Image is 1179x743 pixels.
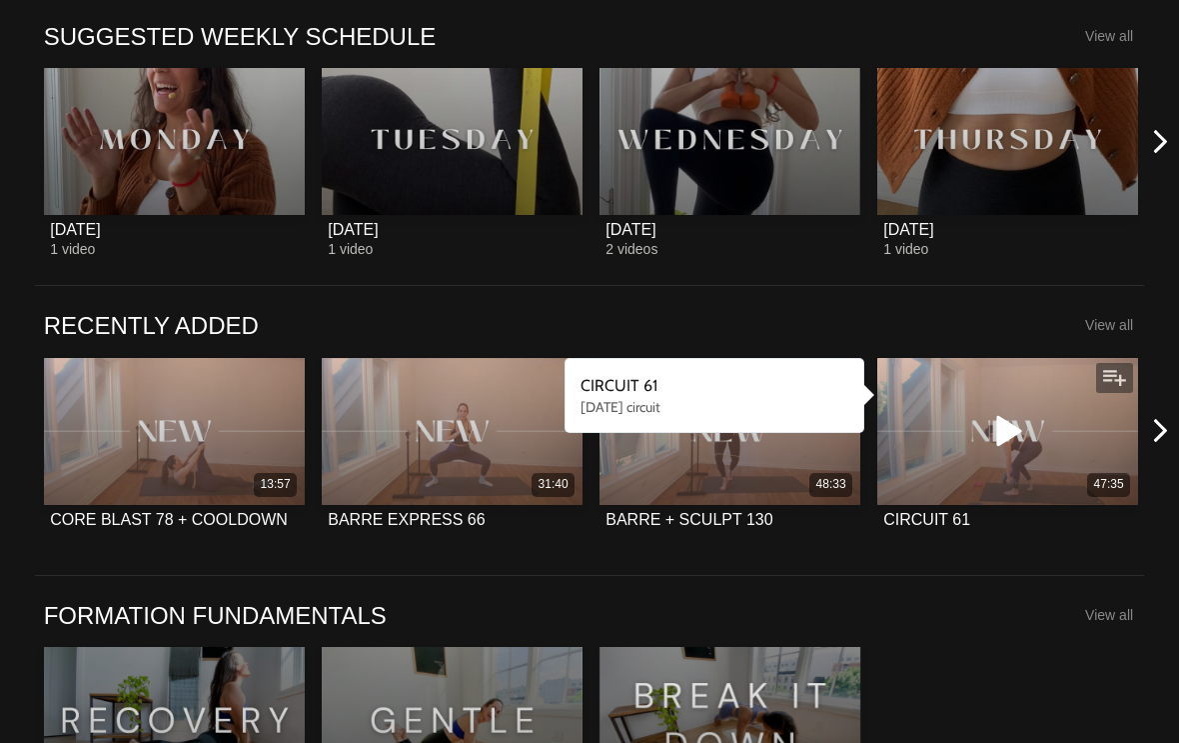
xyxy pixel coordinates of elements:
a: View all [1085,317,1133,333]
a: THURSDAY[DATE]1 video [877,68,1138,257]
div: CIRCUIT 61 [883,510,970,529]
div: 31:40 [539,476,569,493]
a: TUESDAY[DATE]1 video [322,68,583,257]
div: 48:33 [816,476,846,493]
div: [DATE] [328,220,378,239]
span: 1 video [50,241,95,257]
div: BARRE + SCULPT 130 [605,510,772,529]
a: CORE BLAST 78 + COOLDOWN13:57CORE BLAST 78 + COOLDOWN [44,358,305,547]
a: CIRCUIT 6147:35CIRCUIT 61 [877,358,1138,547]
a: BARRE EXPRESS 6631:40BARRE EXPRESS 66 [322,358,583,547]
a: WEDNESDAY[DATE]2 videos [599,68,860,257]
div: [DATE] [605,220,655,239]
div: [DATE] circuit [581,397,848,417]
button: Add to my list [1096,363,1133,393]
strong: CIRCUIT 61 [581,376,657,395]
a: RECENTLY ADDED [44,310,259,341]
span: 2 videos [605,241,657,257]
div: [DATE] [50,220,100,239]
a: View all [1085,28,1133,44]
a: View all [1085,607,1133,623]
div: BARRE EXPRESS 66 [328,510,485,529]
div: [DATE] [883,220,933,239]
a: SUGGESTED WEEKLY SCHEDULE [44,21,437,52]
span: 1 video [328,241,373,257]
a: FORMATION FUNDAMENTALS [44,600,387,631]
div: 47:35 [1094,476,1124,493]
a: MONDAY[DATE]1 video [44,68,305,257]
div: 13:57 [261,476,291,493]
span: 1 video [883,241,928,257]
div: CORE BLAST 78 + COOLDOWN [50,510,288,529]
a: BARRE + SCULPT 13048:33BARRE + SCULPT 130 [599,358,860,547]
